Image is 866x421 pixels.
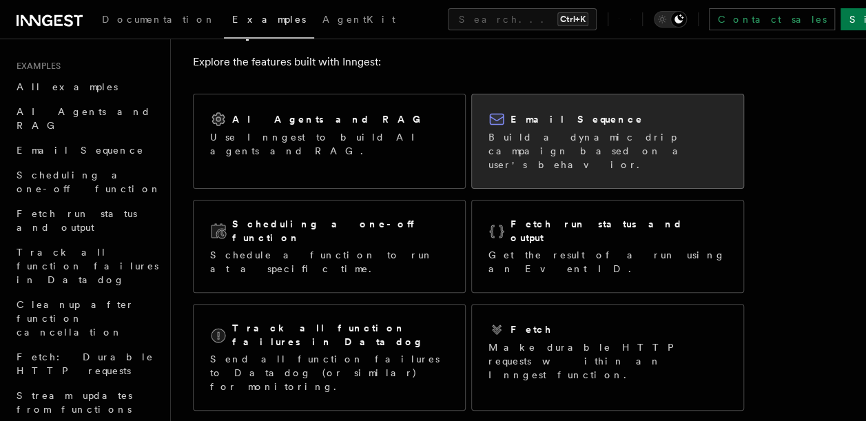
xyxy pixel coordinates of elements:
[314,4,404,37] a: AgentKit
[322,14,395,25] span: AgentKit
[17,145,144,156] span: Email Sequence
[557,12,588,26] kbd: Ctrl+K
[224,4,314,39] a: Examples
[193,94,466,189] a: AI Agents and RAGUse Inngest to build AI agents and RAG.
[11,61,61,72] span: Examples
[11,74,162,99] a: All examples
[11,99,162,138] a: AI Agents and RAG
[17,81,118,92] span: All examples
[11,292,162,345] a: Cleanup after function cancellation
[511,217,727,245] h2: Fetch run status and output
[193,52,744,72] p: Explore the features built with Inngest:
[511,112,643,126] h2: Email Sequence
[17,247,158,285] span: Track all function failures in Datadog
[11,138,162,163] a: Email Sequence
[17,208,137,233] span: Fetch run status and output
[210,248,449,276] p: Schedule a function to run at a specific time.
[11,201,162,240] a: Fetch run status and output
[210,130,449,158] p: Use Inngest to build AI agents and RAG.
[102,14,216,25] span: Documentation
[488,130,727,172] p: Build a dynamic drip campaign based on a user's behavior.
[232,321,449,349] h2: Track all function failures in Datadog
[210,352,449,393] p: Send all function failures to Datadog (or similar) for monitoring.
[448,8,597,30] button: Search...Ctrl+K
[193,200,466,293] a: Scheduling a one-off functionSchedule a function to run at a specific time.
[11,345,162,383] a: Fetch: Durable HTTP requests
[471,304,744,411] a: FetchMake durable HTTP requests within an Inngest function.
[232,217,449,245] h2: Scheduling a one-off function
[232,112,428,126] h2: AI Agents and RAG
[17,299,134,338] span: Cleanup after function cancellation
[193,304,466,411] a: Track all function failures in DatadogSend all function failures to Datadog (or similar) for moni...
[471,94,744,189] a: Email SequenceBuild a dynamic drip campaign based on a user's behavior.
[17,170,161,194] span: Scheduling a one-off function
[471,200,744,293] a: Fetch run status and outputGet the result of a run using an Event ID.
[17,351,154,376] span: Fetch: Durable HTTP requests
[488,248,727,276] p: Get the result of a run using an Event ID.
[654,11,687,28] button: Toggle dark mode
[709,8,835,30] a: Contact sales
[94,4,224,37] a: Documentation
[488,340,727,382] p: Make durable HTTP requests within an Inngest function.
[11,163,162,201] a: Scheduling a one-off function
[11,240,162,292] a: Track all function failures in Datadog
[232,14,306,25] span: Examples
[511,322,553,336] h2: Fetch
[17,106,151,131] span: AI Agents and RAG
[17,390,132,415] span: Stream updates from functions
